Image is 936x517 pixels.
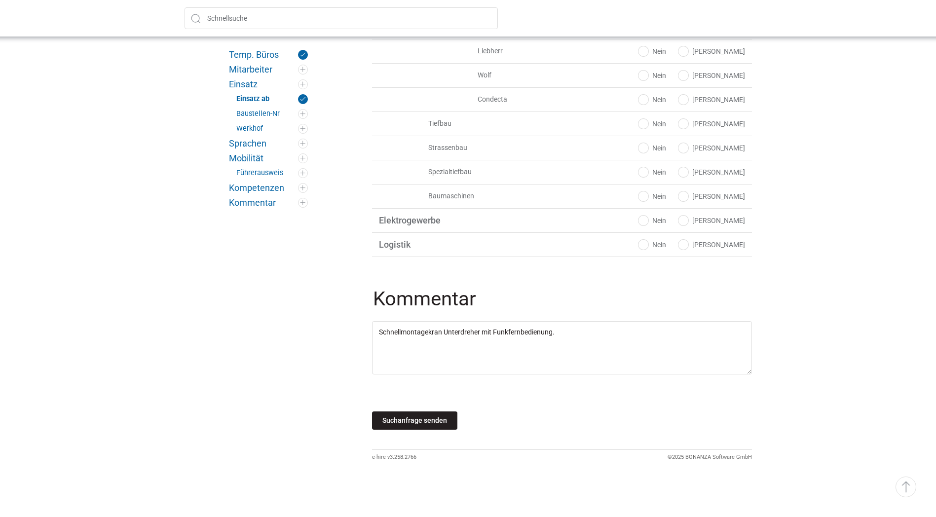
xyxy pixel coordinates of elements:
[372,411,457,430] input: Suchanfrage senden
[229,153,308,163] a: Mobilität
[678,46,745,56] label: [PERSON_NAME]
[372,321,752,374] textarea: Schnellmontagekran Unterdreher mit Funkfernbedienung.
[379,167,549,177] span: Spezialtiefbau
[638,240,666,250] label: Nein
[638,46,666,56] label: Nein
[229,183,308,193] a: Kompetenzen
[638,119,666,129] label: Nein
[678,95,745,105] label: [PERSON_NAME]
[668,450,752,465] div: ©2025 BONANZA Software GmbH
[379,240,500,249] span: Logistik
[229,139,308,148] a: Sprachen
[236,109,308,119] a: Baustellen-Nr
[678,240,745,250] label: [PERSON_NAME]
[638,71,666,80] label: Nein
[638,216,666,225] label: Nein
[236,124,308,134] a: Werkhof
[229,79,308,89] a: Einsatz
[236,168,308,178] a: Führerausweis
[229,198,308,208] a: Kommentar
[678,143,745,153] label: [PERSON_NAME]
[638,191,666,201] label: Nein
[678,167,745,177] label: [PERSON_NAME]
[896,477,916,497] a: ▵ Nach oben
[678,119,745,129] label: [PERSON_NAME]
[638,95,666,105] label: Nein
[379,191,549,201] span: Baumaschinen
[678,71,745,80] label: [PERSON_NAME]
[229,65,308,74] a: Mitarbeiter
[379,119,549,128] span: Tiefbau
[379,216,500,225] span: Elektrogewerbe
[185,7,498,29] input: Schnellsuche
[379,71,624,80] span: Wolf
[638,143,666,153] label: Nein
[678,216,745,225] label: [PERSON_NAME]
[379,143,549,152] span: Strassenbau
[236,94,308,104] a: Einsatz ab
[372,289,754,321] legend: Kommentar
[678,191,745,201] label: [PERSON_NAME]
[638,167,666,177] label: Nein
[229,50,308,60] a: Temp. Büros
[372,450,416,465] div: e-hire v3.258.2766
[379,95,624,104] span: Condecta
[379,46,624,56] span: Liebherr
